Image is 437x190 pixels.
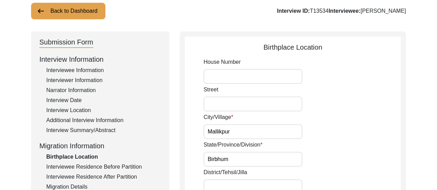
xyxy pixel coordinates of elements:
div: Submission Form [39,37,93,48]
div: Interview Summary/Abstract [46,126,161,134]
button: Back to Dashboard [31,3,105,19]
div: Interview Date [46,96,161,104]
div: Interview Information [39,54,161,64]
b: Interview ID: [277,8,310,14]
div: Interviewee Information [46,66,161,74]
label: District/Tehsil/Jilla [203,168,247,177]
label: State/Province/Division [203,141,263,149]
div: Birthplace Location [185,42,401,52]
div: Migration Information [39,141,161,151]
div: T13534 [PERSON_NAME] [277,7,406,15]
label: City/Village [203,113,233,121]
label: Street [203,86,218,94]
b: Interviewee: [329,8,360,14]
div: Birthplace Location [46,153,161,161]
div: Interview Location [46,106,161,114]
div: Interviewer Information [46,76,161,84]
div: Narrator Information [46,86,161,94]
div: Interviewee Residence Before Partition [46,163,161,171]
div: Interviewee Residence After Partition [46,173,161,181]
img: arrow-left.png [37,7,45,15]
div: Additional Interview Information [46,116,161,124]
label: House Number [203,58,241,66]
